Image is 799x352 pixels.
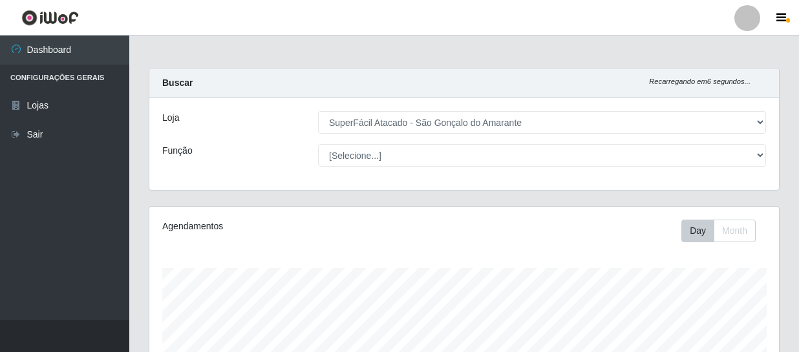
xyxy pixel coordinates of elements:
i: Recarregando em 6 segundos... [649,78,751,85]
button: Day [681,220,714,242]
label: Loja [162,111,179,125]
strong: Buscar [162,78,193,88]
div: Toolbar with button groups [681,220,766,242]
div: Agendamentos [162,220,403,233]
div: First group [681,220,756,242]
img: CoreUI Logo [21,10,79,26]
label: Função [162,144,193,158]
button: Month [714,220,756,242]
